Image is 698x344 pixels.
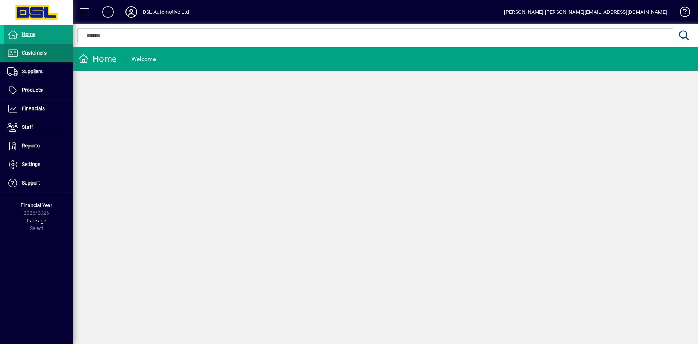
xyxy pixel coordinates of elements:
[4,44,73,62] a: Customers
[143,6,189,18] div: DSL Automotive Ltd
[22,161,40,167] span: Settings
[22,50,47,56] span: Customers
[504,6,667,18] div: [PERSON_NAME] [PERSON_NAME][EMAIL_ADDRESS][DOMAIN_NAME]
[22,124,33,130] span: Staff
[22,180,40,186] span: Support
[78,53,117,65] div: Home
[4,174,73,192] a: Support
[22,106,45,111] span: Financials
[132,54,156,65] div: Welcome
[4,63,73,81] a: Suppliers
[4,118,73,137] a: Staff
[4,81,73,99] a: Products
[22,68,43,74] span: Suppliers
[22,31,35,37] span: Home
[27,218,46,224] span: Package
[4,137,73,155] a: Reports
[22,87,43,93] span: Products
[4,100,73,118] a: Financials
[22,143,40,149] span: Reports
[21,202,52,208] span: Financial Year
[96,5,120,19] button: Add
[674,1,689,25] a: Knowledge Base
[120,5,143,19] button: Profile
[4,155,73,174] a: Settings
